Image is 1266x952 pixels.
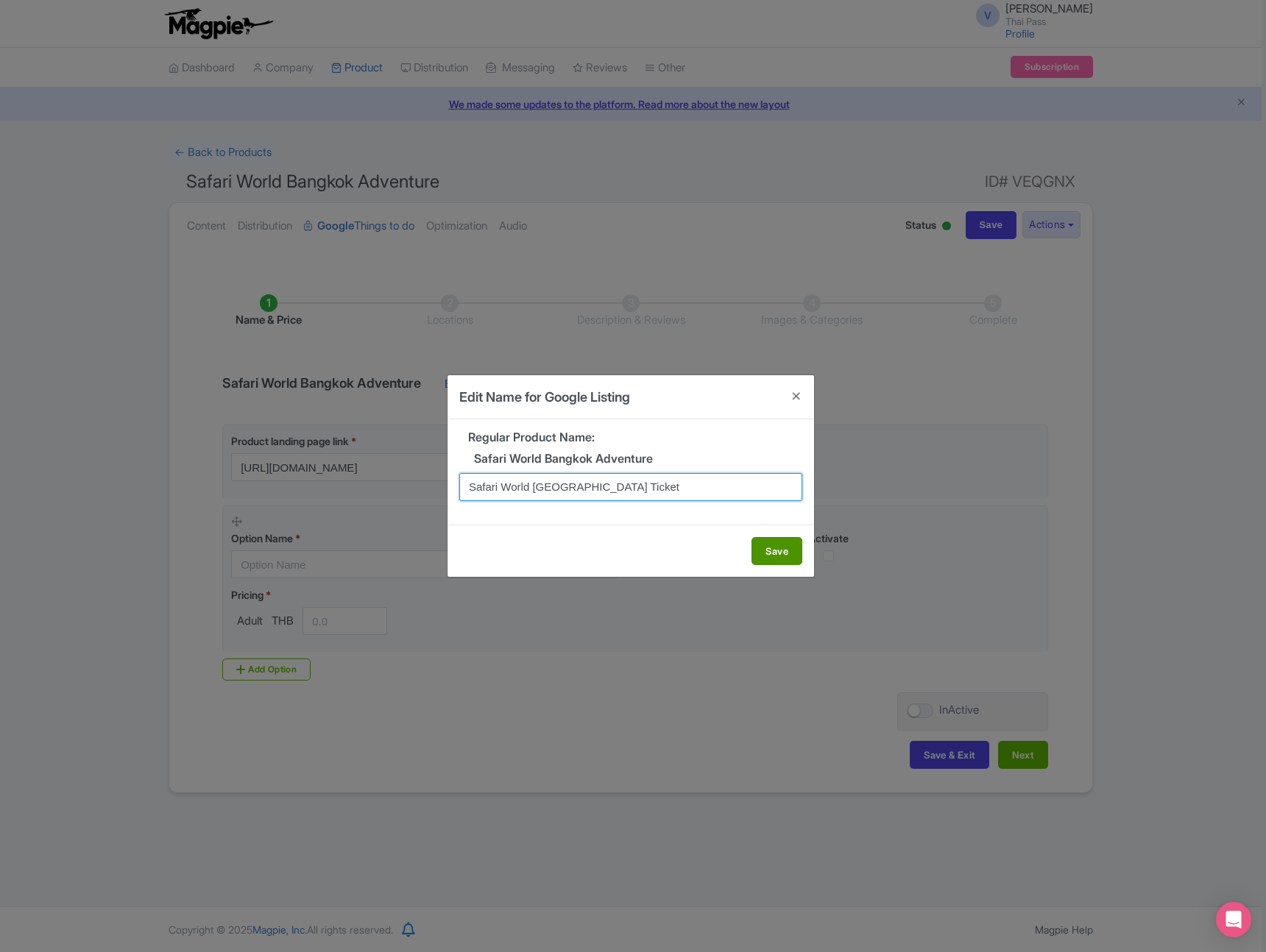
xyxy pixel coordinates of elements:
div: Open Intercom Messenger [1216,902,1251,937]
h5: Regular Product Name: [459,431,802,444]
h4: Edit Name for Google Listing [459,387,630,407]
h5: Safari World Bangkok Adventure [459,452,802,466]
button: Close [779,375,814,417]
button: Save [752,537,802,565]
input: Name for Product on Google [459,473,802,501]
